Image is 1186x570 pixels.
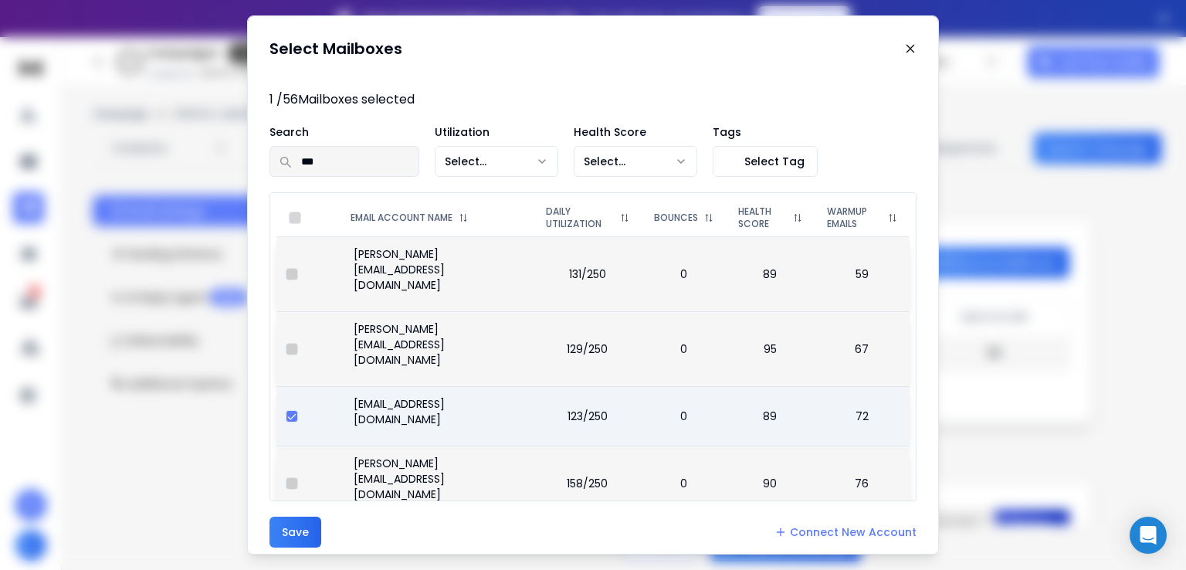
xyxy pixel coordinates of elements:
[815,311,910,386] td: 67
[713,124,818,140] p: Tags
[815,386,910,446] td: 72
[534,446,642,521] td: 158/250
[354,321,524,368] p: [PERSON_NAME][EMAIL_ADDRESS][DOMAIN_NAME]
[534,386,642,446] td: 123/250
[354,456,524,502] p: [PERSON_NAME][EMAIL_ADDRESS][DOMAIN_NAME]
[435,124,558,140] p: Utilization
[815,446,910,521] td: 76
[574,124,697,140] p: Health Score
[726,446,815,521] td: 90
[269,124,419,140] p: Search
[726,311,815,386] td: 95
[1130,517,1167,554] div: Open Intercom Messenger
[354,396,524,427] p: [EMAIL_ADDRESS][DOMAIN_NAME]
[654,212,698,224] p: BOUNCES
[534,236,642,311] td: 131/250
[574,146,697,177] button: Select...
[435,146,558,177] button: Select...
[354,246,524,293] p: [PERSON_NAME][EMAIL_ADDRESS][DOMAIN_NAME]
[713,146,818,177] button: Select Tag
[651,409,717,424] p: 0
[351,212,521,224] div: EMAIL ACCOUNT NAME
[269,90,917,109] p: 1 / 56 Mailboxes selected
[269,38,402,59] h1: Select Mailboxes
[726,236,815,311] td: 89
[774,524,917,540] a: Connect New Account
[726,386,815,446] td: 89
[269,517,321,548] button: Save
[534,311,642,386] td: 129/250
[651,476,717,491] p: 0
[738,205,787,230] p: HEALTH SCORE
[651,266,717,282] p: 0
[546,205,614,230] p: DAILY UTILIZATION
[827,205,882,230] p: WARMUP EMAILS
[651,341,717,357] p: 0
[815,236,910,311] td: 59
